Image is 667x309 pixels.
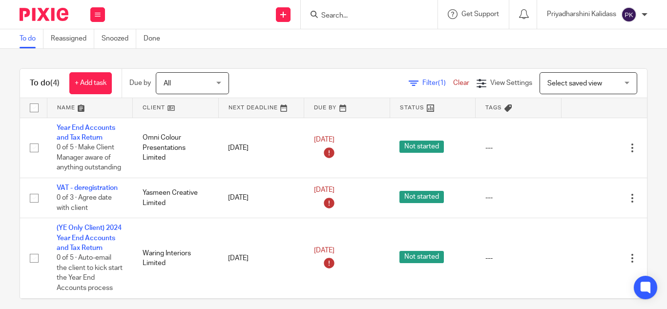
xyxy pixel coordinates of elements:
div: --- [485,253,552,263]
td: [DATE] [218,218,304,298]
a: VAT - deregistration [57,185,118,191]
input: Search [320,12,408,21]
p: Due by [129,78,151,88]
a: + Add task [69,72,112,94]
span: Not started [399,251,444,263]
span: 0 of 3 · Agree date with client [57,194,112,211]
a: (YE Only Client) 2024 Year End Accounts and Tax Return [57,225,122,251]
span: Not started [399,191,444,203]
span: Tags [485,105,502,110]
span: 0 of 5 · Auto-email the client to kick start the Year End Accounts process [57,255,123,292]
a: Done [144,29,167,48]
span: All [164,80,171,87]
div: --- [485,193,552,203]
a: Clear [453,80,469,86]
td: [DATE] [218,178,304,218]
span: Filter [422,80,453,86]
p: Priyadharshini Kalidass [547,9,616,19]
span: (1) [438,80,446,86]
h1: To do [30,78,60,88]
td: Omni Colour Presentations Limited [133,118,219,178]
a: Snoozed [102,29,136,48]
span: [DATE] [314,187,334,194]
span: 0 of 5 · Make Client Manager aware of anything outstanding [57,144,121,171]
span: View Settings [490,80,532,86]
span: (4) [50,79,60,87]
td: [DATE] [218,118,304,178]
a: Reassigned [51,29,94,48]
div: --- [485,143,552,153]
td: Waring Interiors Limited [133,218,219,298]
span: [DATE] [314,247,334,254]
a: To do [20,29,43,48]
span: Select saved view [547,80,602,87]
span: Not started [399,141,444,153]
img: Pixie [20,8,68,21]
a: Year End Accounts and Tax Return [57,124,115,141]
img: svg%3E [621,7,637,22]
td: Yasmeen Creative Limited [133,178,219,218]
span: [DATE] [314,137,334,144]
span: Get Support [461,11,499,18]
